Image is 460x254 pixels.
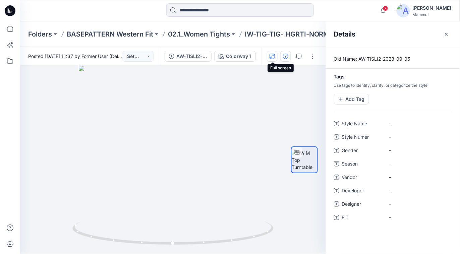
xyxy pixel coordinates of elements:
[334,30,356,38] h2: Details
[326,55,460,63] p: Old Name: AW-TISLI2-2023-09-05
[383,6,388,11] span: 7
[342,200,382,209] span: Designer
[389,133,448,140] span: -
[334,94,369,105] button: Add Tag
[389,120,448,127] span: -
[342,213,382,223] span: FIT
[326,82,460,88] p: Use tags to identify, clarify, or categorize the style
[28,29,52,39] a: Folders
[389,214,448,221] span: -
[245,29,338,39] p: IW-TIG-TIG- HGRTI-NORM31-2023-09
[413,12,452,17] div: Mammut
[342,160,382,169] span: Season
[342,173,382,183] span: Vendor
[342,133,382,142] span: Style Numer
[413,4,452,12] div: [PERSON_NAME]
[280,51,291,62] button: Details
[389,187,448,194] span: -
[28,53,123,60] span: Posted [DATE] 11:37 by
[326,74,460,80] h4: Tags
[226,53,251,60] div: Colorway 1
[165,51,212,62] button: AW-TISLI2-2023-09-05
[176,53,207,60] div: AW-TISLI2-2023-09-05
[342,187,382,196] span: Developer
[389,200,448,207] span: -
[81,53,141,59] a: Former User (Deleted User)
[389,147,448,154] span: -
[214,51,256,62] button: Colorway 1
[342,120,382,129] span: Style Name
[292,149,317,171] img: BW M Top Turntable
[397,4,410,17] img: avatar
[342,146,382,156] span: Gender
[389,174,448,181] span: -
[67,29,153,39] a: BASEPATTERN Western Fit
[389,160,448,167] span: -
[168,29,230,39] a: 02.1_Women Tights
